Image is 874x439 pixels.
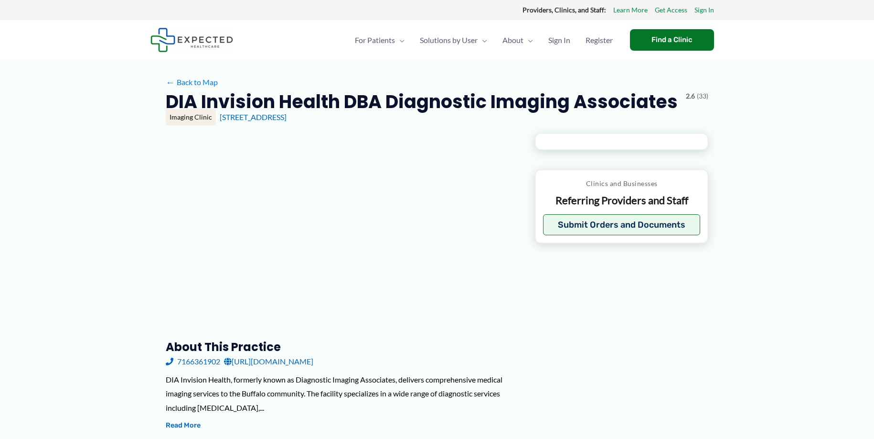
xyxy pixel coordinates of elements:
[543,194,700,208] p: Referring Providers and Staff
[495,23,541,57] a: AboutMenu Toggle
[478,23,487,57] span: Menu Toggle
[347,23,412,57] a: For PatientsMenu Toggle
[548,23,570,57] span: Sign In
[694,4,714,16] a: Sign In
[224,354,313,369] a: [URL][DOMAIN_NAME]
[166,373,520,415] div: DIA Invision Health, formerly known as Diagnostic Imaging Associates, delivers comprehensive medi...
[166,340,520,354] h3: About this practice
[347,23,620,57] nav: Primary Site Navigation
[523,23,533,57] span: Menu Toggle
[355,23,395,57] span: For Patients
[412,23,495,57] a: Solutions by UserMenu Toggle
[541,23,578,57] a: Sign In
[522,6,606,14] strong: Providers, Clinics, and Staff:
[166,75,218,89] a: ←Back to Map
[502,23,523,57] span: About
[586,23,613,57] span: Register
[420,23,478,57] span: Solutions by User
[578,23,620,57] a: Register
[220,112,287,121] a: [STREET_ADDRESS]
[166,109,216,125] div: Imaging Clinic
[166,77,175,87] span: ←
[166,420,201,431] button: Read More
[543,214,700,235] button: Submit Orders and Documents
[697,90,708,102] span: (33)
[655,4,687,16] a: Get Access
[630,29,714,51] a: Find a Clinic
[613,4,648,16] a: Learn More
[150,28,233,52] img: Expected Healthcare Logo - side, dark font, small
[166,354,220,369] a: 7166361902
[395,23,405,57] span: Menu Toggle
[166,90,678,113] h2: DIA Invision Health DBA Diagnostic Imaging Associates
[543,177,700,190] p: Clinics and Businesses
[686,90,695,102] span: 2.6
